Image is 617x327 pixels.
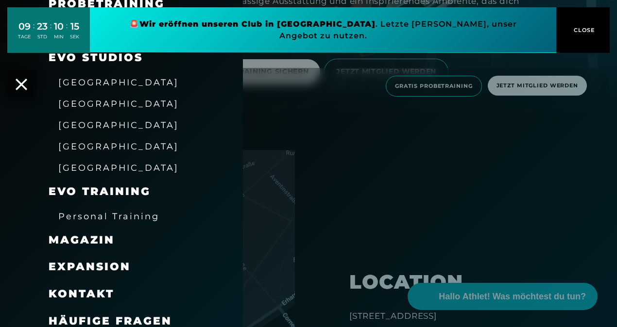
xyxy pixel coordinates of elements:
button: CLOSE [556,7,610,53]
a: [GEOGRAPHIC_DATA] [58,98,179,109]
div: STD [37,33,48,40]
a: [GEOGRAPHIC_DATA] [58,76,179,88]
div: 09 [18,19,31,33]
span: [GEOGRAPHIC_DATA] [58,77,179,87]
span: CLOSE [571,26,595,34]
div: TAGE [18,33,31,40]
div: : [66,20,68,46]
div: 10 [54,19,64,33]
div: SEK [70,33,79,40]
div: 23 [37,19,48,33]
div: MIN [54,33,64,40]
div: 15 [70,19,79,33]
span: [GEOGRAPHIC_DATA] [58,98,179,109]
div: : [50,20,51,46]
div: : [33,20,34,46]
